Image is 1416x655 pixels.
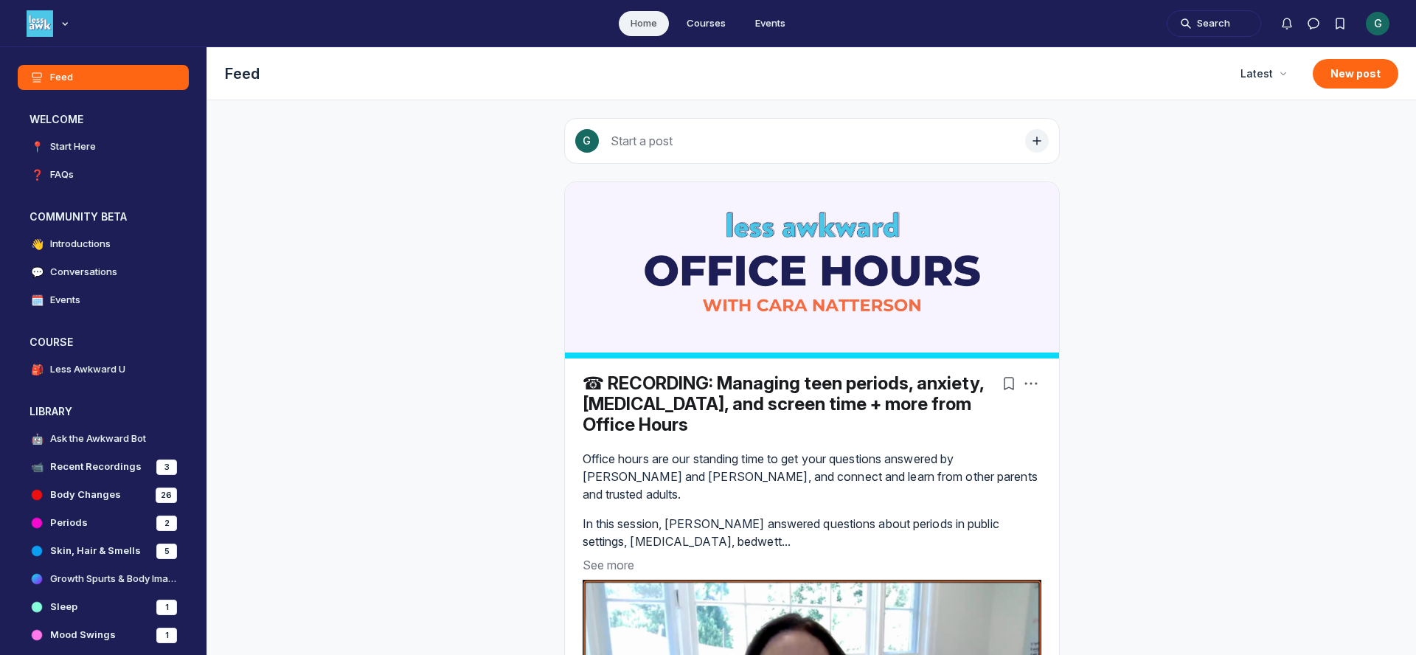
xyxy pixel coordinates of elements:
button: COURSECollapse space [18,330,189,354]
button: Less Awkward Hub logo [27,9,72,38]
button: Notifications [1274,10,1300,37]
div: 1 [156,628,177,643]
p: In this session, [PERSON_NAME] answered questions about periods in public settings, [MEDICAL_DATA... [583,515,1041,550]
h4: FAQs [50,167,74,182]
div: 26 [156,488,177,503]
p: Office hours are our standing time to get your questions answered by [PERSON_NAME] and [PERSON_NA... [583,450,1041,503]
h4: Growth Spurts & Body Image [50,572,177,586]
a: 🎒Less Awkward U [18,357,189,382]
button: Direct messages [1300,10,1327,37]
span: 💬 [29,265,44,280]
button: WELCOMECollapse space [18,108,189,131]
h4: Mood Swings [50,628,116,642]
h3: COURSE [29,335,73,350]
img: post cover image [565,182,1059,358]
span: 📹 [29,460,44,474]
span: 🤖 [29,432,44,446]
a: ❓FAQs [18,162,189,187]
a: Body Changes26 [18,482,189,507]
div: G [575,129,599,153]
h4: Conversations [50,265,117,280]
button: User menu options [1366,12,1389,35]
h4: Skin, Hair & Smells [50,544,141,558]
a: 📹Recent Recordings3 [18,454,189,479]
button: Search [1167,10,1261,37]
button: Post actions [1021,373,1041,394]
span: 🎒 [29,362,44,377]
span: ❓ [29,167,44,182]
span: 📍 [29,139,44,154]
a: Sleep1 [18,595,189,620]
button: New post [1313,59,1398,89]
a: Feed [18,65,189,90]
button: COMMUNITY BETACollapse space [18,205,189,229]
header: Page Header [207,47,1416,100]
h3: WELCOME [29,112,83,127]
h4: Feed [50,70,73,85]
h4: Periods [50,516,88,530]
span: Latest [1240,66,1273,81]
a: 🤖Ask the Awkward Bot [18,426,189,451]
h3: COMMUNITY BETA [29,209,127,224]
div: G [1366,12,1389,35]
h4: Less Awkward U [50,362,125,377]
span: Start a post [611,134,673,148]
a: Periods2 [18,510,189,536]
a: Growth Spurts & Body Image [18,566,189,592]
h4: Introductions [50,237,111,252]
a: 💬Conversations [18,260,189,285]
div: 1 [156,600,177,615]
a: Mood Swings1 [18,623,189,648]
span: 👋 [29,237,44,252]
a: 🗓️Events [18,288,189,313]
a: 📍Start Here [18,134,189,159]
a: 👋Introductions [18,232,189,257]
h4: Start Here [50,139,96,154]
div: 3 [156,460,177,475]
button: Bookmarks [999,373,1019,394]
h1: Feed [225,63,1220,84]
button: See more [583,556,1041,574]
h4: Sleep [50,600,77,614]
a: ☎ RECORDING: Managing teen periods, anxiety, [MEDICAL_DATA], and screen time + more from Office H... [583,372,985,435]
a: Home [619,11,669,36]
a: Events [743,11,797,36]
h4: Ask the Awkward Bot [50,432,146,446]
h4: Body Changes [50,488,121,502]
img: Less Awkward Hub logo [27,10,53,37]
button: Start a post [564,118,1060,164]
button: Bookmarks [1327,10,1353,37]
a: Skin, Hair & Smells5 [18,538,189,564]
span: 🗓️ [29,293,44,308]
div: 2 [156,516,177,531]
a: Courses [675,11,737,36]
div: 5 [156,544,177,559]
h3: LIBRARY [29,404,72,419]
button: Latest [1232,60,1295,87]
button: LIBRARYCollapse space [18,400,189,423]
h4: Recent Recordings [50,460,142,474]
h4: Events [50,293,80,308]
